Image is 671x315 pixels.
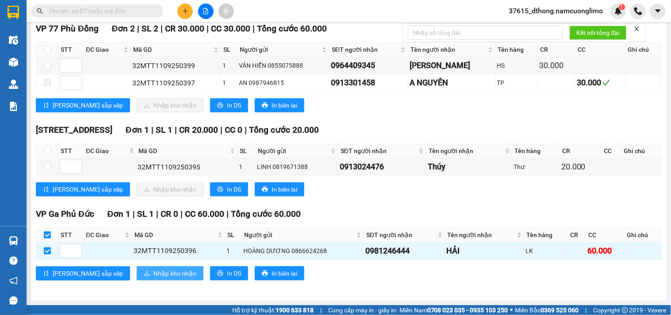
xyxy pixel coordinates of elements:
span: Người gửi [240,45,320,54]
span: question-circle [9,257,18,265]
span: download [144,270,150,277]
div: VÂN HIỂN 0855075888 [239,61,328,70]
button: printerIn biên lai [255,182,304,196]
span: aim [223,8,229,14]
td: Thúy [426,158,513,176]
span: Tên người nhận [448,230,515,240]
span: printer [262,270,268,277]
div: HOÀNG DƯƠNG 0866624268 [243,246,362,256]
td: 0913301458 [330,74,408,92]
span: Đơn 2 [112,23,135,34]
th: CC [586,228,625,242]
span: sort-ascending [43,270,49,277]
td: A NGUYÊN [408,74,495,92]
button: Kết nối tổng đài [570,26,627,40]
th: STT [58,42,84,57]
span: ⚪️ [510,308,513,312]
button: sort-ascending[PERSON_NAME] sắp xếp [36,266,130,280]
span: message [9,296,18,305]
span: | [156,209,158,219]
th: CR [538,42,576,57]
span: printer [217,102,223,109]
span: Tên người nhận [429,146,503,156]
button: caret-down [650,4,666,19]
span: | [245,125,247,135]
span: Cung cấp máy in - giấy in: [328,305,397,315]
div: 32MTT1109250397 [132,77,219,88]
th: Tên hàng [525,228,568,242]
div: Thư [514,162,558,172]
span: search [37,8,43,14]
span: Miền Nam [399,305,508,315]
div: [PERSON_NAME] [410,59,494,72]
span: | [151,125,153,135]
th: Ghi chú [622,144,662,158]
span: In DS [227,100,241,110]
span: SĐT người nhận [341,146,417,156]
span: CC 0 [225,125,243,135]
span: In DS [227,184,241,194]
th: CR [568,228,587,242]
span: ĐC Giao [86,45,122,54]
span: Tổng cước 60.000 [257,23,327,34]
div: 0964409345 [331,59,406,72]
span: Kết nối tổng đài [577,28,620,38]
span: printer [262,186,268,193]
button: downloadNhập kho nhận [137,266,203,280]
td: 0913024476 [338,158,426,176]
span: SL 1 [156,125,173,135]
img: warehouse-icon [9,236,18,246]
span: [PERSON_NAME] sắp xếp [53,269,123,278]
span: ĐC Giao [86,146,127,156]
span: Người gửi [244,230,355,240]
td: 32MTT1109250397 [131,74,221,92]
button: downloadNhập kho nhận [137,182,203,196]
span: plus [182,8,188,14]
span: CR 0 [161,209,178,219]
span: sort-ascending [43,186,49,193]
input: Tìm tên, số ĐT hoặc mã đơn [49,6,153,16]
span: CR 20.000 [179,125,219,135]
span: | [320,305,322,315]
th: Ghi chú [625,228,662,242]
span: caret-down [654,7,662,15]
div: TP [497,78,537,88]
span: printer [262,102,268,109]
div: 32MTT1109250399 [132,60,219,71]
span: check [602,79,610,87]
div: HS [497,61,537,70]
span: Mã GD [139,146,228,156]
span: Tổng cước 60.000 [231,209,301,219]
span: | [253,23,255,34]
div: 0913301458 [331,77,406,89]
img: warehouse-icon [9,80,18,89]
span: 1 [621,4,624,10]
span: In biên lai [272,269,297,278]
div: 0981246444 [365,245,443,257]
button: printerIn biên lai [255,266,304,280]
img: warehouse-icon [9,58,18,67]
td: 32MTT1109250395 [137,158,238,176]
span: SL 2 [142,23,158,34]
span: | [226,209,229,219]
strong: 1900 633 818 [276,307,314,314]
td: 0981246444 [364,242,445,260]
span: file-add [203,8,209,14]
button: downloadNhập kho nhận [137,98,203,112]
span: [PERSON_NAME] sắp xếp [53,100,123,110]
div: 30.000 [577,77,624,89]
span: notification [9,277,18,285]
strong: 0708 023 035 - 0935 103 250 [427,307,508,314]
div: 60.000 [587,245,623,257]
span: Tên người nhận [410,45,486,54]
span: VP 77 Phù Đổng [36,23,99,34]
th: CR [560,144,602,158]
td: 32MTT1109250396 [132,242,225,260]
span: | [207,23,209,34]
img: warehouse-icon [9,35,18,45]
span: [STREET_ADDRESS] [36,125,112,135]
button: printerIn DS [210,182,248,196]
div: AN 0987946815 [239,78,328,88]
span: | [133,209,135,219]
span: Người gửi [258,146,329,156]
